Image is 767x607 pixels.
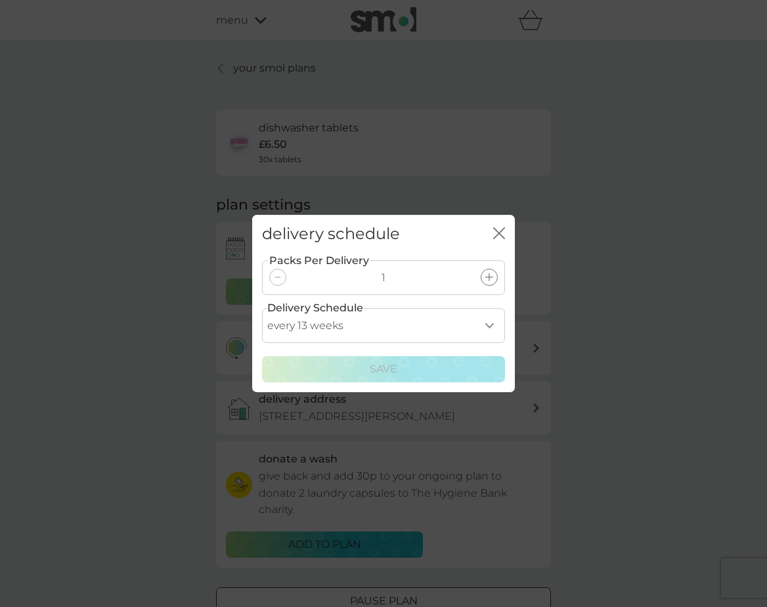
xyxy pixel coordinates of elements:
p: Save [370,361,397,378]
button: Save [262,356,505,382]
p: 1 [382,269,385,286]
h2: delivery schedule [262,225,400,244]
label: Packs Per Delivery [268,252,370,269]
button: close [493,227,505,241]
label: Delivery Schedule [267,300,363,317]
